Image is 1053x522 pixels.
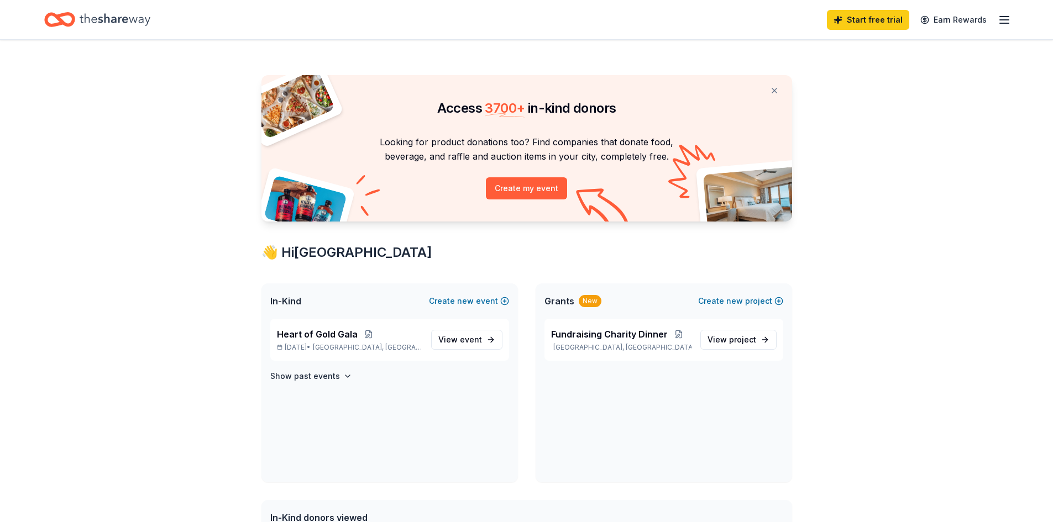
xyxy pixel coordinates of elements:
span: [GEOGRAPHIC_DATA], [GEOGRAPHIC_DATA] [313,343,422,352]
span: event [460,335,482,344]
p: [DATE] • [277,343,422,352]
span: View [708,333,756,346]
a: Earn Rewards [914,10,993,30]
a: View project [700,330,777,350]
a: Start free trial [827,10,909,30]
button: Create my event [486,177,567,199]
h4: Show past events [270,370,340,383]
span: 3700 + [485,100,525,116]
span: In-Kind [270,294,301,308]
p: Looking for product donations too? Find companies that donate food, beverage, and raffle and auct... [275,135,779,164]
button: Createnewevent [429,294,509,308]
span: new [726,294,743,308]
span: new [457,294,474,308]
button: Createnewproject [698,294,783,308]
button: Show past events [270,370,352,383]
span: Heart of Gold Gala [277,328,358,341]
span: Fundraising Charity Dinner [551,328,668,341]
span: View [438,333,482,346]
span: Access in-kind donors [437,100,616,116]
a: View event [431,330,502,350]
div: 👋 Hi [GEOGRAPHIC_DATA] [261,244,792,261]
img: Pizza [249,68,335,139]
div: New [579,295,601,307]
img: Curvy arrow [576,188,631,230]
span: Grants [544,294,574,308]
a: Home [44,7,150,33]
p: [GEOGRAPHIC_DATA], [GEOGRAPHIC_DATA] [551,343,691,352]
span: project [729,335,756,344]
